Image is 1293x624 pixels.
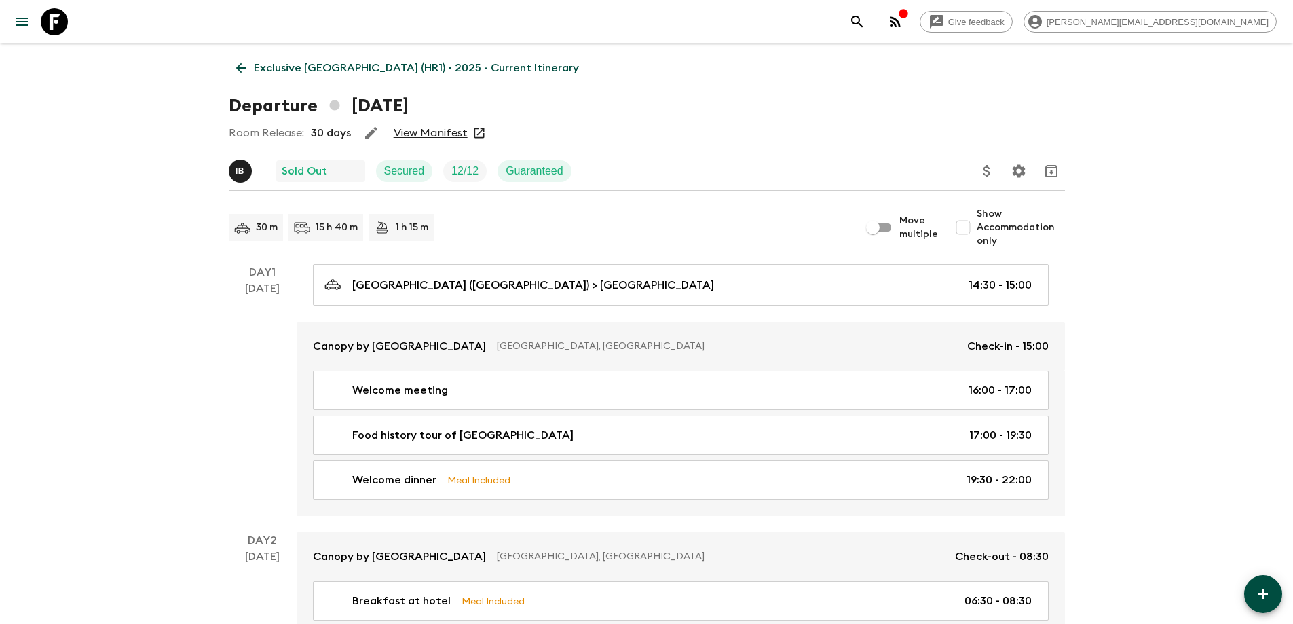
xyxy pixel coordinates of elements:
p: 1 h 15 m [396,221,428,234]
p: Check-out - 08:30 [955,549,1049,565]
p: [GEOGRAPHIC_DATA], [GEOGRAPHIC_DATA] [497,339,956,353]
p: Check-in - 15:00 [967,338,1049,354]
p: Sold Out [282,163,327,179]
p: Canopy by [GEOGRAPHIC_DATA] [313,549,486,565]
a: Canopy by [GEOGRAPHIC_DATA][GEOGRAPHIC_DATA], [GEOGRAPHIC_DATA]Check-in - 15:00 [297,322,1065,371]
p: 15 h 40 m [316,221,358,234]
p: I B [236,166,244,177]
p: 19:30 - 22:00 [967,472,1032,488]
a: Welcome dinnerMeal Included19:30 - 22:00 [313,460,1049,500]
p: 06:30 - 08:30 [964,593,1032,609]
p: [GEOGRAPHIC_DATA], [GEOGRAPHIC_DATA] [497,550,944,564]
h1: Departure [DATE] [229,92,409,120]
p: Welcome meeting [352,382,448,399]
div: Trip Fill [443,160,487,182]
span: Move multiple [899,214,939,241]
a: View Manifest [394,126,468,140]
button: Update Price, Early Bird Discount and Costs [973,158,1000,185]
button: search adventures [844,8,871,35]
p: Day 1 [229,264,297,280]
p: Meal Included [447,473,510,488]
p: Meal Included [462,593,525,608]
p: Food history tour of [GEOGRAPHIC_DATA] [352,427,574,443]
a: Exclusive [GEOGRAPHIC_DATA] (HR1) • 2025 - Current Itinerary [229,54,586,81]
p: 30 m [256,221,278,234]
p: Secured [384,163,425,179]
p: Exclusive [GEOGRAPHIC_DATA] (HR1) • 2025 - Current Itinerary [254,60,579,76]
a: Canopy by [GEOGRAPHIC_DATA][GEOGRAPHIC_DATA], [GEOGRAPHIC_DATA]Check-out - 08:30 [297,532,1065,581]
button: Archive (Completed, Cancelled or Unsynced Departures only) [1038,158,1065,185]
a: [GEOGRAPHIC_DATA] ([GEOGRAPHIC_DATA]) > [GEOGRAPHIC_DATA]14:30 - 15:00 [313,264,1049,306]
p: 16:00 - 17:00 [969,382,1032,399]
p: [GEOGRAPHIC_DATA] ([GEOGRAPHIC_DATA]) > [GEOGRAPHIC_DATA] [352,277,714,293]
p: Day 2 [229,532,297,549]
p: 17:00 - 19:30 [969,427,1032,443]
p: 30 days [311,125,351,141]
p: Room Release: [229,125,304,141]
button: IB [229,160,255,183]
p: 12 / 12 [451,163,479,179]
div: [DATE] [245,280,280,516]
p: Canopy by [GEOGRAPHIC_DATA] [313,338,486,354]
button: menu [8,8,35,35]
a: Food history tour of [GEOGRAPHIC_DATA]17:00 - 19:30 [313,416,1049,455]
span: Give feedback [941,17,1012,27]
a: Welcome meeting16:00 - 17:00 [313,371,1049,410]
span: Show Accommodation only [977,207,1065,248]
span: [PERSON_NAME][EMAIL_ADDRESS][DOMAIN_NAME] [1039,17,1276,27]
p: Welcome dinner [352,472,436,488]
div: [PERSON_NAME][EMAIL_ADDRESS][DOMAIN_NAME] [1024,11,1277,33]
span: Ivica Burić [229,164,255,175]
p: 14:30 - 15:00 [969,277,1032,293]
p: Guaranteed [506,163,563,179]
a: Give feedback [920,11,1013,33]
div: Secured [376,160,433,182]
a: Breakfast at hotelMeal Included06:30 - 08:30 [313,581,1049,621]
p: Breakfast at hotel [352,593,451,609]
button: Settings [1005,158,1032,185]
